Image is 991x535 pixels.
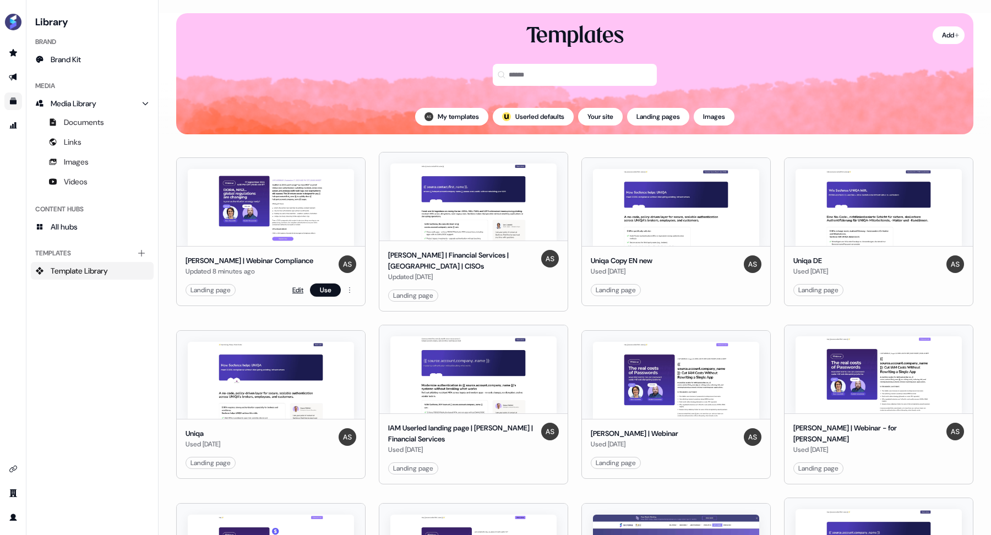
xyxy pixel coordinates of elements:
img: Uniqa [188,342,354,419]
button: Sara | Webinar Compliance[PERSON_NAME] | Webinar ComplianceUpdated 8 minutes agoAntoniLanding pag... [176,152,366,312]
div: Used [DATE] [388,444,537,455]
img: Antoni [946,255,964,273]
div: ; [502,112,511,121]
span: Links [64,137,81,148]
button: Uniqa DEUniqa DEUsed [DATE]AntoniLanding page [784,152,973,312]
a: Template Library [31,262,154,280]
a: Links [31,133,154,151]
div: Landing page [798,285,838,296]
div: Landing page [190,285,231,296]
img: Sara | Webinar Compliance [188,169,354,246]
div: Landing page [596,457,636,468]
button: UniqaUniqaUsed [DATE]AntoniLanding page [176,325,366,484]
div: [PERSON_NAME] | Webinar - for [PERSON_NAME] [793,423,942,444]
button: Images [694,108,734,125]
div: Media [31,77,154,95]
span: Videos [64,176,88,187]
div: Landing page [393,463,433,474]
img: Sara | Webinar - for Kasper [796,336,962,413]
div: IAM Userled landing page | [PERSON_NAME] | Financial Services [388,423,537,444]
div: Used [DATE] [793,266,828,277]
button: My templates [415,108,488,125]
a: Brand Kit [31,51,154,68]
img: Antoni [541,423,559,440]
div: Updated [DATE] [388,271,537,282]
div: Uniqa [186,428,220,439]
div: Uniqa DE [793,255,828,266]
span: Media Library [51,98,96,109]
img: Uniqa DE [796,169,962,246]
a: Edit [292,285,303,296]
a: Go to attribution [4,117,22,134]
div: Uniqa Copy EN new [591,255,652,266]
div: [PERSON_NAME] | Webinar Compliance [186,255,313,266]
button: Sara | Financial Services | France | CISOs[PERSON_NAME] | Financial Services | [GEOGRAPHIC_DATA] ... [379,152,568,312]
button: Add [933,26,965,44]
a: Go to profile [4,509,22,526]
span: Template Library [51,265,108,276]
div: [PERSON_NAME] | Financial Services | [GEOGRAPHIC_DATA] | CISOs [388,250,537,271]
div: Updated 8 minutes ago [186,266,313,277]
img: Sara | Webinar [593,342,759,419]
img: Antoni [339,255,356,273]
span: All hubs [51,221,78,232]
button: Uniqa Copy EN newUniqa Copy EN newUsed [DATE]AntoniLanding page [581,152,771,312]
button: IAM Userled landing page | Kasper | Financial ServicesIAM Userled landing page | [PERSON_NAME] | ... [379,325,568,484]
div: Used [DATE] [186,439,220,450]
img: Antoni [744,428,761,446]
div: [PERSON_NAME] | Webinar [591,428,678,439]
a: Go to templates [4,92,22,110]
div: Used [DATE] [793,444,942,455]
div: Landing page [190,457,231,468]
button: userled logo;Userled defaults [493,108,574,125]
a: Go to integrations [4,460,22,478]
div: Landing page [393,290,433,301]
div: Landing page [798,463,838,474]
h3: Library [31,13,154,29]
span: Brand Kit [51,54,81,65]
button: Landing pages [627,108,689,125]
div: Used [DATE] [591,266,652,277]
button: Use [310,283,341,297]
a: Go to outbound experience [4,68,22,86]
button: Sara | Webinar - for Kasper[PERSON_NAME] | Webinar - for [PERSON_NAME]Used [DATE]AntoniLanding page [784,325,973,484]
img: Sara | Financial Services | France | CISOs [390,163,557,241]
div: Brand [31,33,154,51]
span: Images [64,156,89,167]
a: Documents [31,113,154,131]
span: Documents [64,117,104,128]
div: Templates [526,22,624,51]
a: Media Library [31,95,154,112]
a: Videos [31,173,154,190]
img: Uniqa Copy EN new [593,169,759,246]
a: Go to team [4,484,22,502]
a: Go to prospects [4,44,22,62]
button: Sara | Webinar[PERSON_NAME] | WebinarUsed [DATE]AntoniLanding page [581,325,771,484]
img: IAM Userled landing page | Kasper | Financial Services [390,336,557,413]
a: Images [31,153,154,171]
img: Antoni [424,112,433,121]
img: userled logo [502,112,511,121]
img: Antoni [744,255,761,273]
div: Content Hubs [31,200,154,218]
button: Your site [578,108,623,125]
a: All hubs [31,218,154,236]
div: Used [DATE] [591,439,678,450]
img: Antoni [339,428,356,446]
div: Templates [31,244,154,262]
div: Landing page [596,285,636,296]
img: Antoni [946,423,964,440]
img: Antoni [541,250,559,267]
